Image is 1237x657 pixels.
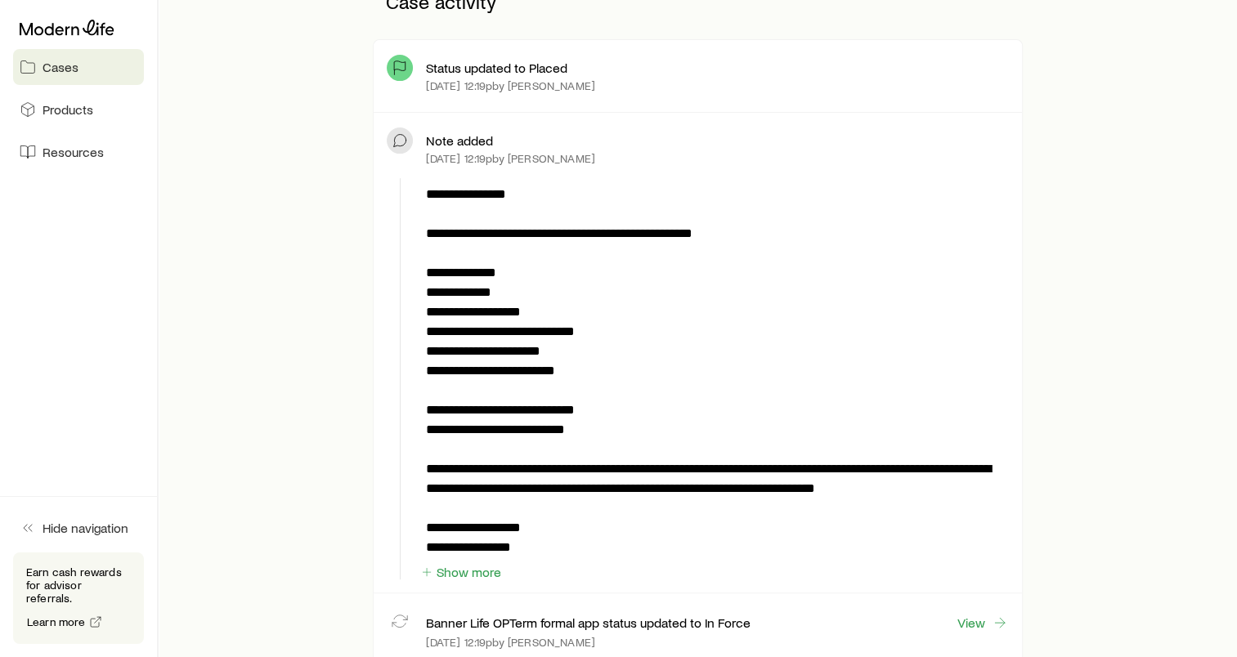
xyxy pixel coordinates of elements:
p: Banner Life OPTerm formal app status updated to In Force [426,615,751,631]
a: Resources [13,134,144,170]
div: Earn cash rewards for advisor referrals.Learn more [13,552,144,644]
span: Learn more [27,616,86,628]
span: Resources [43,144,104,160]
span: Hide navigation [43,520,128,536]
p: Status updated to Placed [426,60,567,76]
a: Products [13,92,144,127]
a: View [957,614,1009,632]
p: Earn cash rewards for advisor referrals. [26,565,131,605]
button: Show more [419,565,502,580]
span: Products [43,101,93,118]
a: Cases [13,49,144,85]
button: Hide navigation [13,510,144,546]
span: Cases [43,59,78,75]
p: Note added [426,132,493,149]
p: [DATE] 12:19p by [PERSON_NAME] [426,152,595,165]
p: [DATE] 12:19p by [PERSON_NAME] [426,79,595,92]
p: [DATE] 12:19p by [PERSON_NAME] [426,636,595,649]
